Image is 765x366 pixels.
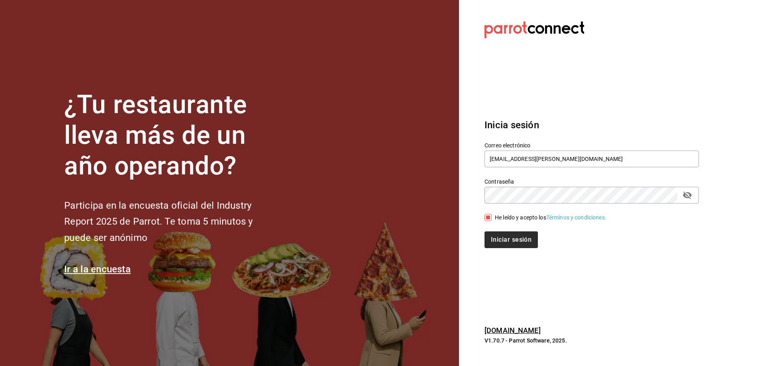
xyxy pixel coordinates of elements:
[484,143,699,148] label: Correo electrónico
[484,179,699,184] label: Contraseña
[64,198,279,246] h2: Participa en la encuesta oficial del Industry Report 2025 de Parrot. Te toma 5 minutos y puede se...
[484,151,699,167] input: Ingresa tu correo electrónico
[681,188,694,202] button: passwordField
[64,264,131,275] a: Ir a la encuesta
[546,214,606,221] a: Términos y condiciones.
[484,231,538,248] button: Iniciar sesión
[64,90,279,181] h1: ¿Tu restaurante lleva más de un año operando?
[495,213,606,222] div: He leído y acepto los
[484,326,541,335] a: [DOMAIN_NAME]
[484,118,699,132] h3: Inicia sesión
[484,337,699,344] p: V1.70.7 - Parrot Software, 2025.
